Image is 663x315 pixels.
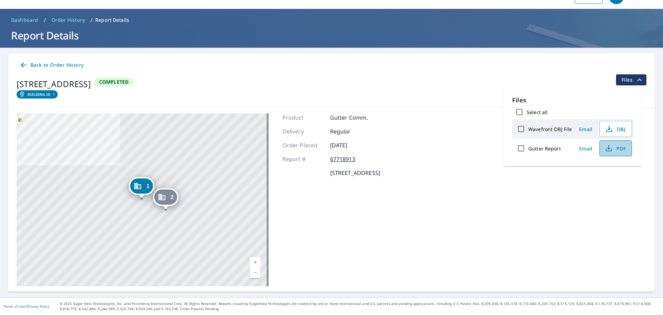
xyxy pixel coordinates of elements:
p: Report # [282,155,324,163]
a: Back to Order History [17,59,86,72]
em: Building ID [28,92,50,96]
p: Order Placed [282,141,324,149]
span: 2 [171,195,174,200]
span: 1 [146,184,150,189]
button: OBJ [599,121,632,137]
p: © 2025 Eagle View Technologies, Inc. and Pictometry International Corp. All Rights Reserved. Repo... [60,301,660,312]
p: [STREET_ADDRESS] [330,169,380,177]
li: / [44,16,46,24]
a: Privacy Policy [27,304,49,309]
span: Email [577,126,594,132]
p: Regular [330,127,372,136]
span: Back to Order History [19,61,84,70]
div: [STREET_ADDRESS] [17,78,91,90]
span: Completed [95,78,133,85]
p: [DATE] [330,141,372,149]
button: PDF [599,140,632,156]
a: Terms of Use [3,304,25,309]
p: Files [512,95,634,105]
label: Wavefront OBJ File [528,126,572,132]
p: Delivery [282,127,324,136]
button: Email [575,124,597,135]
h1: Report Details [8,28,655,43]
label: Select all [527,109,548,115]
p: Gutter Comm. [330,113,372,122]
span: Order History [51,17,85,24]
p: | [3,304,49,308]
button: filesDropdownBtn-67718913 [616,74,646,85]
a: Order History [49,15,88,26]
p: Product [282,113,324,122]
tcxspan: Call 67718913 via 3CX [330,155,355,163]
a: Building ID1 [17,90,58,99]
label: Gutter Report [528,145,561,152]
span: Email [577,145,594,152]
div: Dropped pin, building 1, Commercial property, 5428 Deerbrooke Creek Cir Tampa, FL 33624 [129,177,154,198]
a: Current Level 17, Zoom In [250,257,260,268]
span: PDF [604,144,626,152]
li: / [90,16,93,24]
nav: breadcrumb [8,15,655,26]
button: Email [575,143,597,154]
span: Files [622,76,644,84]
div: Dropped pin, building 2, Commercial property, 5430 Deerbrooke Creek Cir Tampa, FL 33624 [153,188,179,210]
span: OBJ [604,125,626,133]
p: Report Details [95,17,129,24]
a: Dashboard [8,15,41,26]
a: Current Level 17, Zoom Out [250,268,260,278]
span: Dashboard [11,17,38,24]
